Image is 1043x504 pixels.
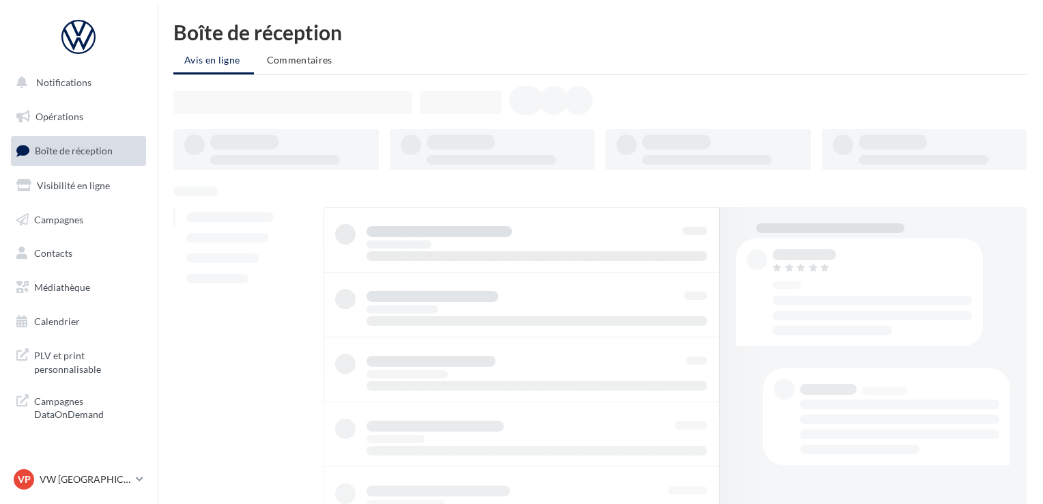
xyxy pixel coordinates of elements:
[8,206,149,234] a: Campagnes
[34,346,141,376] span: PLV et print personnalisable
[34,247,72,259] span: Contacts
[8,171,149,200] a: Visibilité en ligne
[34,392,141,421] span: Campagnes DataOnDemand
[8,307,149,336] a: Calendrier
[267,54,332,66] span: Commentaires
[37,180,110,191] span: Visibilité en ligne
[173,22,1027,42] div: Boîte de réception
[8,239,149,268] a: Contacts
[34,316,80,327] span: Calendrier
[34,281,90,293] span: Médiathèque
[8,341,149,381] a: PLV et print personnalisable
[40,473,130,486] p: VW [GEOGRAPHIC_DATA] 20
[8,387,149,427] a: Campagnes DataOnDemand
[18,473,31,486] span: VP
[8,68,143,97] button: Notifications
[8,273,149,302] a: Médiathèque
[35,145,113,156] span: Boîte de réception
[36,76,91,88] span: Notifications
[35,111,83,122] span: Opérations
[34,213,83,225] span: Campagnes
[8,136,149,165] a: Boîte de réception
[11,466,146,492] a: VP VW [GEOGRAPHIC_DATA] 20
[8,102,149,131] a: Opérations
